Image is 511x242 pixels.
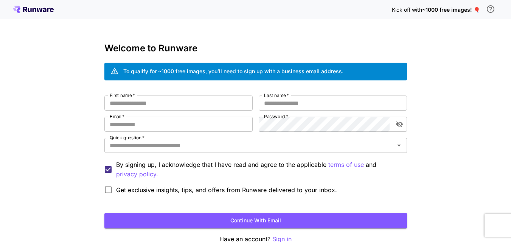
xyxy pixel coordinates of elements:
label: Password [264,113,288,120]
p: terms of use [328,160,364,170]
label: Quick question [110,134,144,141]
button: By signing up, I acknowledge that I have read and agree to the applicable terms of use and [116,170,158,179]
p: privacy policy. [116,170,158,179]
p: By signing up, I acknowledge that I have read and agree to the applicable and [116,160,401,179]
h3: Welcome to Runware [104,43,407,54]
span: Kick off with [392,6,422,13]
span: ~1000 free images! 🎈 [422,6,480,13]
button: By signing up, I acknowledge that I have read and agree to the applicable and privacy policy. [328,160,364,170]
button: Continue with email [104,213,407,228]
button: Open [394,140,404,151]
label: First name [110,92,135,99]
label: Last name [264,92,289,99]
span: Get exclusive insights, tips, and offers from Runware delivered to your inbox. [116,185,337,194]
button: In order to qualify for free credit, you need to sign up with a business email address and click ... [483,2,498,17]
label: Email [110,113,124,120]
div: To qualify for ~1000 free images, you’ll need to sign up with a business email address. [123,67,343,75]
button: toggle password visibility [393,117,406,131]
